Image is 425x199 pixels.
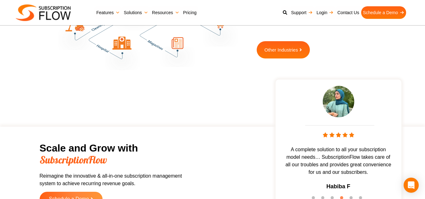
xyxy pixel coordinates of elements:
div: Open Intercom Messenger [404,178,419,193]
a: Resources [150,6,181,19]
img: Subscriptionflow [16,4,71,21]
h3: Habiba F [326,182,350,191]
a: Login [315,6,335,19]
img: testimonial [323,86,354,117]
p: Reimagine the innovative & all-in-one subscription management system to achieve recurring revenue... [40,172,197,187]
a: Pricing [181,6,199,19]
img: stars [323,132,354,137]
a: Other Industries [257,41,310,58]
span: Other Industries [265,47,298,52]
span: A complete solution to all your subscription model needs… SubscriptionFlow takes care of all our ... [279,146,398,176]
span: SubscriptionFlow [40,153,107,166]
a: Contact Us [335,6,361,19]
a: Schedule a Demo [361,6,406,19]
a: Features [94,6,122,19]
h2: Scale and Grow with [40,142,197,166]
a: Solutions [122,6,150,19]
a: Support [289,6,315,19]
